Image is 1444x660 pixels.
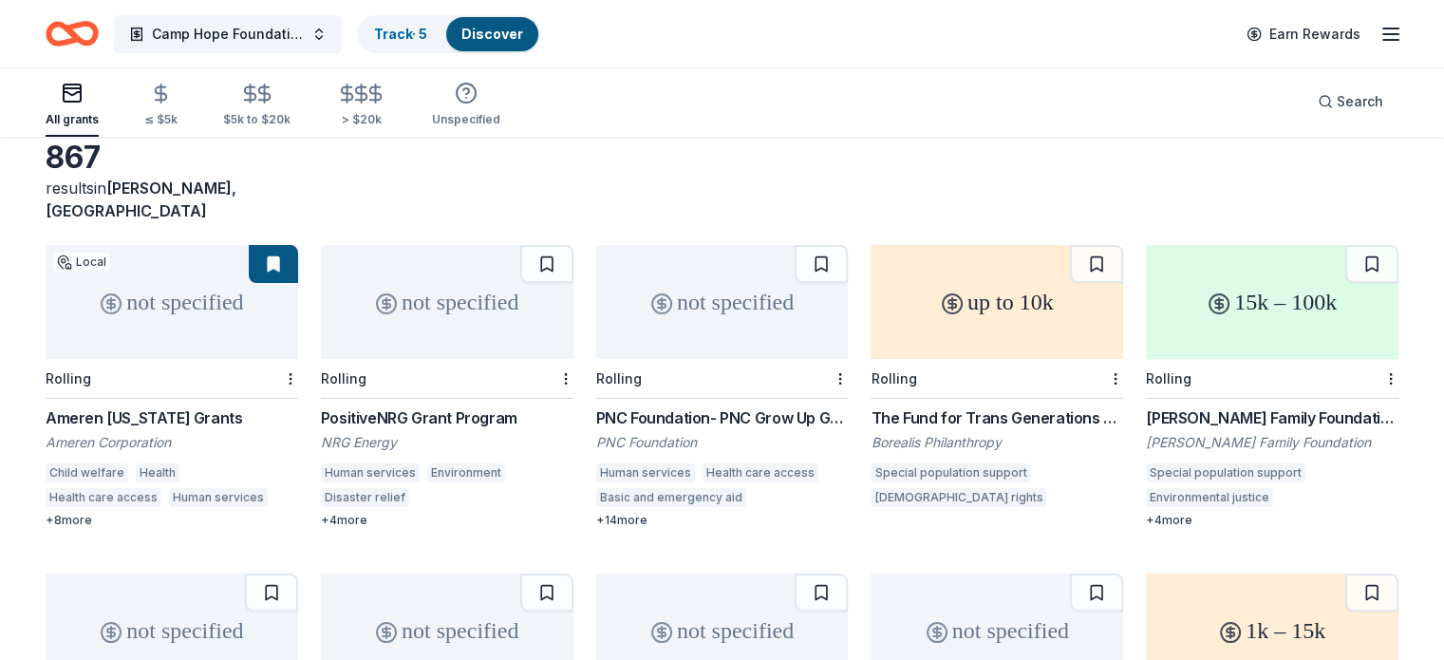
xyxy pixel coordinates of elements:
div: 15k – 100k [1146,245,1398,359]
a: not specifiedRollingPositiveNRG Grant ProgramNRG EnergyHuman servicesEnvironmentDisaster reliefEn... [321,245,573,528]
a: Track· 5 [374,26,427,42]
div: Disaster relief [321,488,409,507]
div: results [46,177,298,222]
div: Borealis Philanthropy [871,433,1123,452]
div: not specified [321,245,573,359]
div: PNC Foundation [596,433,849,452]
span: [PERSON_NAME], [GEOGRAPHIC_DATA] [46,179,236,220]
div: Local [53,253,110,272]
a: Discover [461,26,523,42]
div: Rolling [871,370,916,387]
div: Human services [321,463,420,482]
a: not specifiedLocalRollingAmeren [US_STATE] GrantsAmeren CorporationChild welfareHealthHealth care... [46,245,298,528]
span: Search [1337,90,1383,113]
button: ≤ $5k [144,75,178,137]
div: Human services [596,463,695,482]
span: in [46,179,236,220]
button: Search [1303,83,1398,121]
div: Ameren Corporation [46,433,298,452]
div: Rolling [1146,370,1191,387]
div: All grants [46,112,99,127]
button: Track· 5Discover [357,15,540,53]
div: 867 [46,139,298,177]
div: Human services [169,488,268,507]
div: > $20k [336,112,386,127]
div: PNC Foundation- PNC Grow Up Great [596,406,849,429]
span: Camp Hope Foundation [152,23,304,46]
div: + 4 more [1146,513,1398,528]
div: [DEMOGRAPHIC_DATA] rights [871,488,1046,507]
div: Health care access [46,488,161,507]
button: Camp Hope Foundation [114,15,342,53]
a: not specifiedRollingPNC Foundation- PNC Grow Up GreatPNC FoundationHuman servicesHealth care acce... [596,245,849,528]
button: Unspecified [432,74,500,137]
div: up to 10k [871,245,1123,359]
button: $5k to $20k [223,75,291,137]
button: All grants [46,74,99,137]
div: Rolling [46,370,91,387]
div: Environmental education [417,488,563,507]
div: Ameren [US_STATE] Grants [46,406,298,429]
div: The Fund for Trans Generations Rapid Response Fund [871,406,1123,429]
div: ≤ $5k [144,112,178,127]
div: [PERSON_NAME] Family Foundation Grants [1146,406,1398,429]
a: Home [46,11,99,56]
div: Rolling [321,370,366,387]
div: Health [136,463,179,482]
div: Environment [427,463,505,482]
div: Health care access [703,463,818,482]
div: Child welfare [46,463,128,482]
div: Environmental justice [1146,488,1273,507]
div: Unspecified [432,112,500,127]
div: Basic and emergency aid [596,488,746,507]
div: $5k to $20k [223,112,291,127]
div: Rolling [596,370,642,387]
a: Earn Rewards [1235,17,1372,51]
button: > $20k [336,75,386,137]
div: [PERSON_NAME] Family Foundation [1146,433,1398,452]
div: Special population support [871,463,1030,482]
div: + 8 more [46,513,298,528]
div: + 4 more [321,513,573,528]
div: PositiveNRG Grant Program [321,406,573,429]
div: + 14 more [596,513,849,528]
div: Special population support [1146,463,1305,482]
div: NRG Energy [321,433,573,452]
a: 15k – 100kRolling[PERSON_NAME] Family Foundation Grants[PERSON_NAME] Family FoundationSpecial pop... [1146,245,1398,528]
a: up to 10kRollingThe Fund for Trans Generations Rapid Response FundBorealis PhilanthropySpecial po... [871,245,1123,513]
div: not specified [46,245,298,359]
div: not specified [596,245,849,359]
